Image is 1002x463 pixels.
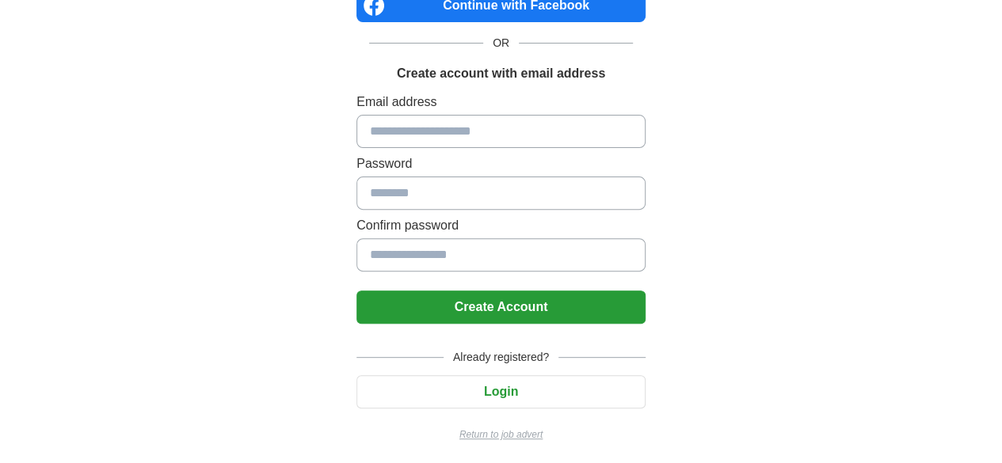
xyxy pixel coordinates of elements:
a: Return to job advert [356,427,646,442]
a: Login [356,385,646,398]
span: OR [483,35,519,51]
button: Create Account [356,290,646,324]
label: Confirm password [356,216,646,235]
label: Password [356,154,646,173]
button: Login [356,375,646,408]
label: Email address [356,93,646,112]
h1: Create account with email address [397,64,605,83]
span: Already registered? [444,349,558,366]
